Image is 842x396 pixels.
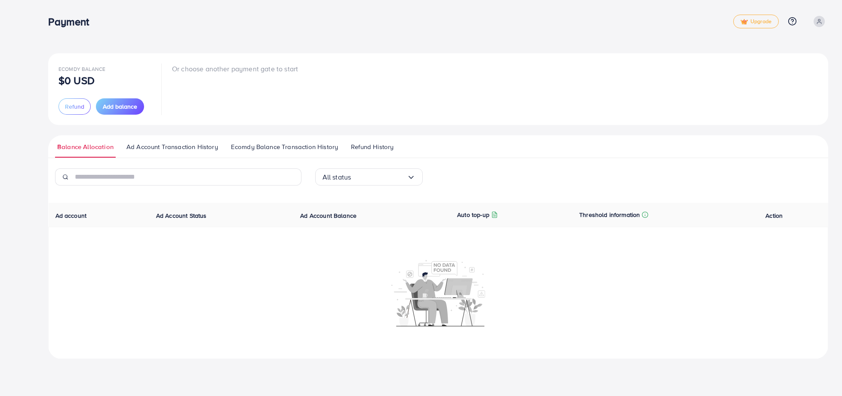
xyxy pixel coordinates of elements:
[323,171,351,184] span: All status
[733,15,779,28] a: tickUpgrade
[351,142,393,152] span: Refund History
[457,210,489,220] p: Auto top-up
[103,102,137,111] span: Add balance
[58,65,105,73] span: Ecomdy Balance
[315,168,423,186] div: Search for option
[58,98,91,115] button: Refund
[741,18,771,25] span: Upgrade
[579,210,640,220] p: Threshold information
[741,19,748,25] img: tick
[156,211,207,220] span: Ad Account Status
[391,259,485,326] img: No account
[231,142,338,152] span: Ecomdy Balance Transaction History
[96,98,144,115] button: Add balance
[65,102,84,111] span: Refund
[48,15,96,28] h3: Payment
[126,142,218,152] span: Ad Account Transaction History
[351,171,406,184] input: Search for option
[58,75,95,85] p: $0 USD
[172,64,298,74] p: Or choose another payment gate to start
[765,211,783,220] span: Action
[57,142,114,152] span: Balance Allocation
[300,211,356,220] span: Ad Account Balance
[55,211,87,220] span: Ad account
